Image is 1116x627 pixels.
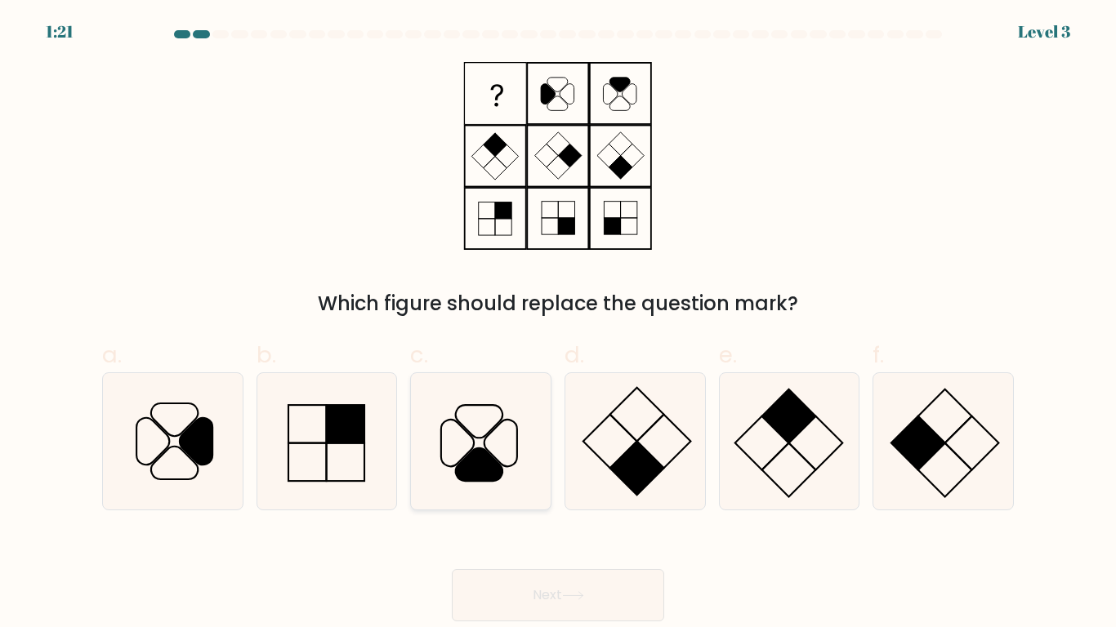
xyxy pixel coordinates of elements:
span: b. [257,339,276,371]
div: 1:21 [46,20,74,44]
div: Level 3 [1018,20,1070,44]
span: c. [410,339,428,371]
span: a. [102,339,122,371]
span: f. [873,339,884,371]
button: Next [452,569,664,621]
span: e. [719,339,737,371]
span: d. [565,339,584,371]
div: Which figure should replace the question mark? [112,289,1004,318]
